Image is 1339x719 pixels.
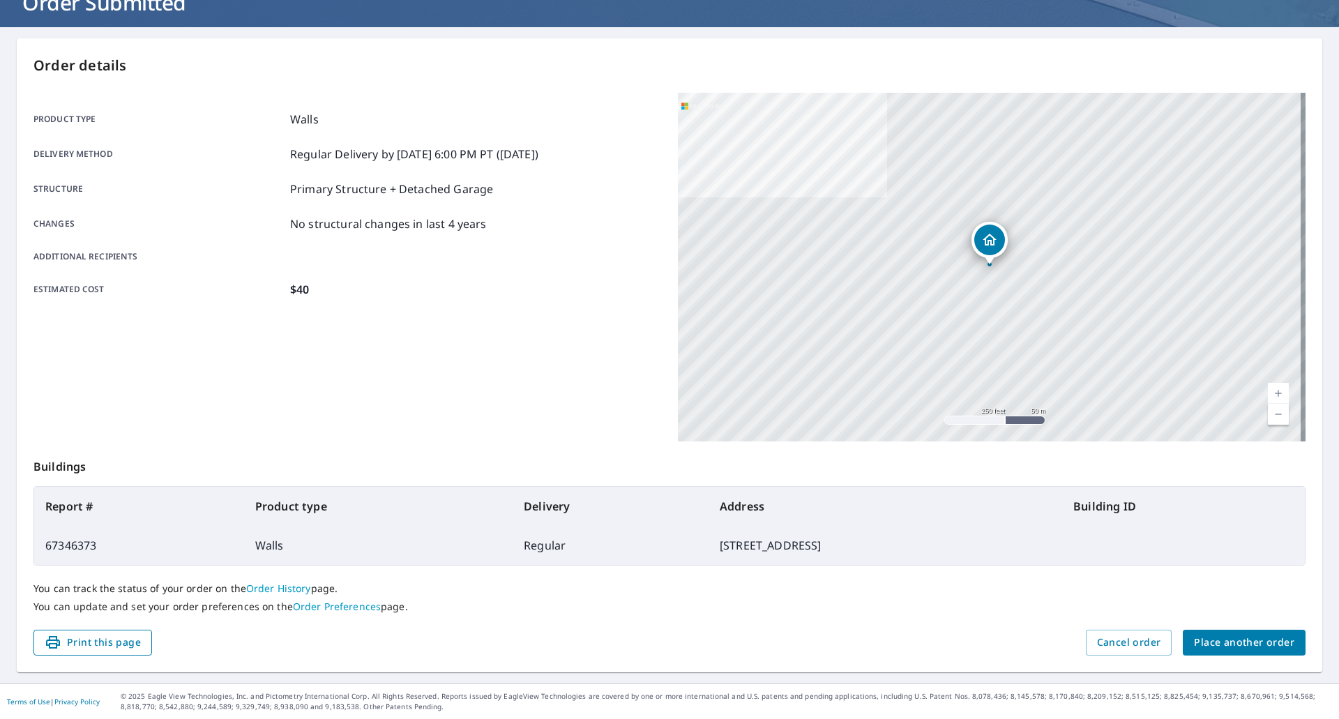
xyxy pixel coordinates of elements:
button: Place another order [1183,630,1306,656]
p: Order details [33,55,1306,76]
a: Order Preferences [293,600,381,613]
p: No structural changes in last 4 years [290,215,487,232]
th: Product type [244,487,513,526]
a: Terms of Use [7,697,50,706]
a: Current Level 17, Zoom Out [1268,404,1289,425]
a: Privacy Policy [54,697,100,706]
p: Regular Delivery by [DATE] 6:00 PM PT ([DATE]) [290,146,538,162]
p: $40 [290,281,309,298]
button: Print this page [33,630,152,656]
th: Address [709,487,1062,526]
span: Print this page [45,634,141,651]
th: Building ID [1062,487,1305,526]
p: Buildings [33,441,1306,486]
p: Primary Structure + Detached Garage [290,181,493,197]
span: Cancel order [1097,634,1161,651]
button: Cancel order [1086,630,1172,656]
div: Dropped pin, building 1, Residential property, 23648 River Lake Ct Elkhart, IN 46516 [971,222,1008,265]
p: You can track the status of your order on the page. [33,582,1306,595]
p: Product type [33,111,285,128]
p: | [7,697,100,706]
td: 67346373 [34,526,244,565]
p: Estimated cost [33,281,285,298]
p: © 2025 Eagle View Technologies, Inc. and Pictometry International Corp. All Rights Reserved. Repo... [121,691,1332,712]
th: Report # [34,487,244,526]
p: You can update and set your order preferences on the page. [33,600,1306,613]
p: Walls [290,111,319,128]
p: Delivery method [33,146,285,162]
a: Current Level 17, Zoom In [1268,383,1289,404]
td: Regular [513,526,709,565]
a: Order History [246,582,311,595]
td: Walls [244,526,513,565]
p: Structure [33,181,285,197]
td: [STREET_ADDRESS] [709,526,1062,565]
p: Changes [33,215,285,232]
th: Delivery [513,487,709,526]
span: Place another order [1194,634,1294,651]
p: Additional recipients [33,250,285,263]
